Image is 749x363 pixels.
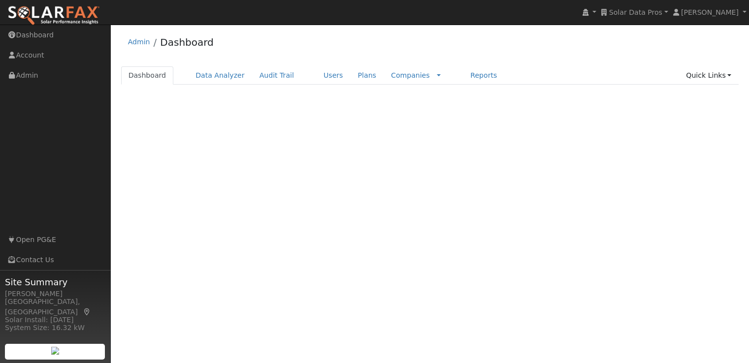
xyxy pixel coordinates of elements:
span: [PERSON_NAME] [681,8,739,16]
div: System Size: 16.32 kW [5,323,105,333]
img: SolarFax [7,5,100,26]
a: Reports [463,66,504,85]
div: Solar Install: [DATE] [5,315,105,325]
span: Site Summary [5,275,105,289]
a: Data Analyzer [188,66,252,85]
span: Solar Data Pros [609,8,662,16]
a: Dashboard [121,66,174,85]
a: Map [83,308,92,316]
a: Plans [351,66,384,85]
a: Users [316,66,351,85]
a: Companies [391,71,430,79]
a: Dashboard [160,36,214,48]
div: [GEOGRAPHIC_DATA], [GEOGRAPHIC_DATA] [5,297,105,317]
div: [PERSON_NAME] [5,289,105,299]
img: retrieve [51,347,59,355]
a: Audit Trail [252,66,301,85]
a: Admin [128,38,150,46]
a: Quick Links [679,66,739,85]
